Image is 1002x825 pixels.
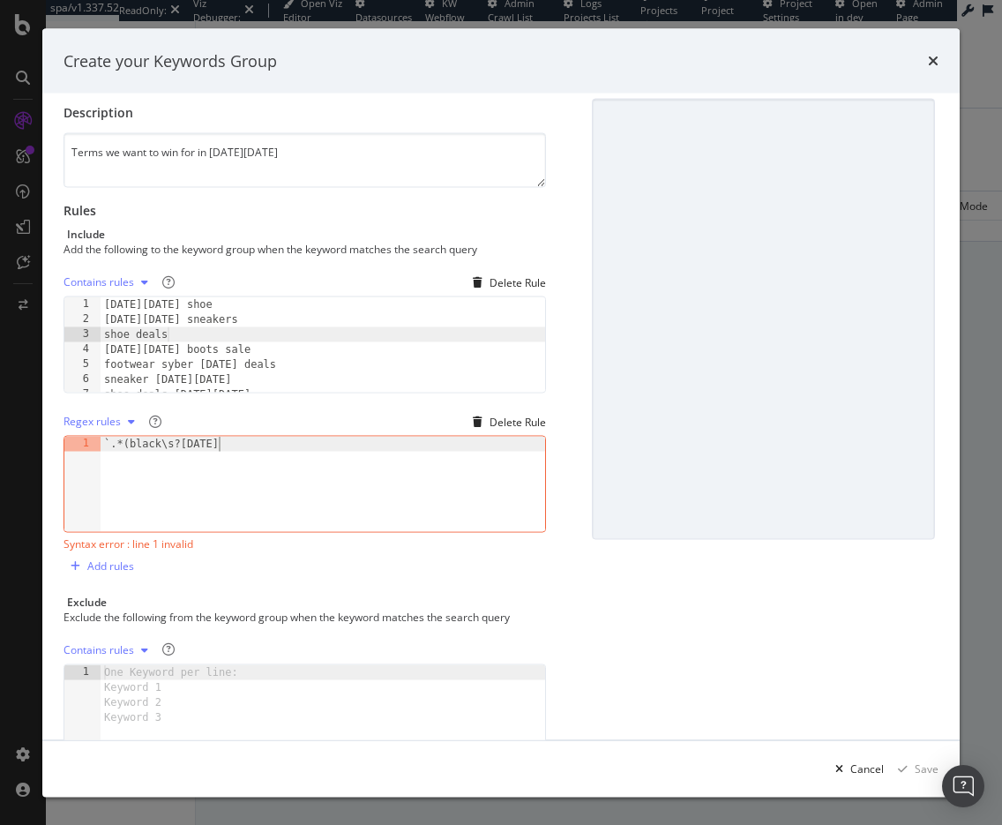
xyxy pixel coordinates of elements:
[64,437,101,452] div: 1
[42,28,960,797] div: modal
[828,754,884,783] button: Cancel
[64,635,155,664] button: Contains rules
[64,277,134,288] div: Contains rules
[466,408,546,436] button: Delete Rule
[915,761,938,776] div: Save
[87,559,134,574] div: Add rules
[64,49,277,72] div: Create your Keywords Group
[64,644,134,655] div: Contains rules
[490,274,546,289] div: Delete Rule
[67,594,107,609] div: Exclude
[64,372,101,387] div: 6
[64,242,542,257] div: Add the following to the keyword group when the keyword matches the search query
[64,437,80,452] span: Error, read annotations row 1
[64,312,101,327] div: 2
[64,609,542,624] div: Exclude the following from the keyword group when the keyword matches the search query
[64,327,101,342] div: 3
[942,765,984,807] div: Open Intercom Messenger
[64,416,121,427] div: Regex rules
[64,104,546,122] div: Description
[64,387,101,402] div: 7
[64,202,546,220] div: Rules
[64,268,155,296] button: Contains rules
[850,761,884,776] div: Cancel
[64,664,101,679] div: 1
[64,297,101,312] div: 1
[490,414,546,429] div: Delete Rule
[64,551,134,580] button: Add rules
[928,49,938,72] div: times
[101,664,248,724] div: One Keyword per line: Keyword 1 Keyword 2 Keyword 3
[891,754,938,783] button: Save
[466,268,546,296] button: Delete Rule
[64,342,101,357] div: 4
[64,408,142,436] button: Regex rules
[64,357,101,372] div: 5
[67,227,105,242] div: Include
[64,133,546,188] textarea: Terms we want to win for in [DATE][DATE]
[64,536,546,551] div: Syntax error : line 1 invalid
